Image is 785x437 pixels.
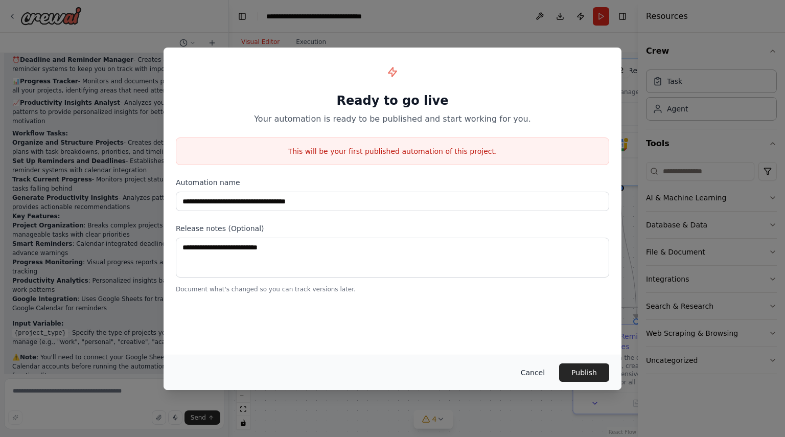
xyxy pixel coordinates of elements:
[176,113,609,125] p: Your automation is ready to be published and start working for you.
[176,93,609,109] h1: Ready to go live
[176,285,609,293] p: Document what's changed so you can track versions later.
[176,177,609,188] label: Automation name
[559,363,609,382] button: Publish
[513,363,553,382] button: Cancel
[176,146,609,156] p: This will be your first published automation of this project.
[176,223,609,234] label: Release notes (Optional)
